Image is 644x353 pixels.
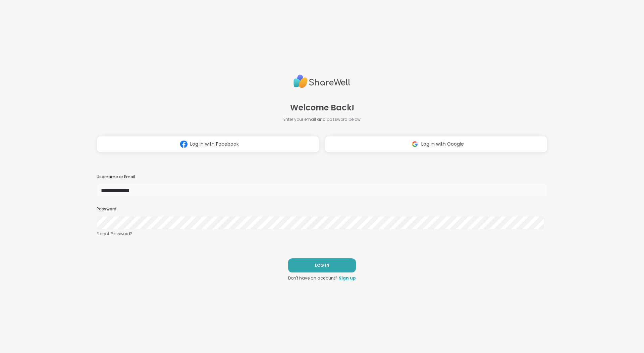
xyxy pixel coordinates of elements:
h3: Password [97,206,547,212]
span: Log in with Google [421,141,464,148]
button: Log in with Google [325,136,547,153]
button: LOG IN [288,258,356,272]
span: Welcome Back! [290,102,354,114]
button: Log in with Facebook [97,136,319,153]
span: LOG IN [315,262,329,268]
h3: Username or Email [97,174,547,180]
span: Log in with Facebook [190,141,239,148]
span: Enter your email and password below [283,116,361,122]
a: Forgot Password? [97,231,547,237]
span: Don't have an account? [288,275,337,281]
img: ShareWell Logomark [177,138,190,150]
img: ShareWell Logomark [409,138,421,150]
a: Sign up [339,275,356,281]
img: ShareWell Logo [293,72,351,91]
